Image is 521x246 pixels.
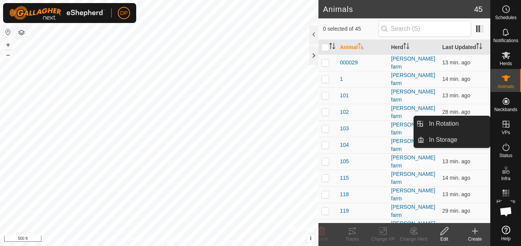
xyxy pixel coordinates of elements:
[501,236,511,241] span: Help
[439,40,490,55] th: Last Updated
[310,235,312,241] span: i
[340,207,349,215] span: 119
[391,71,436,87] div: [PERSON_NAME] farm
[442,92,470,98] span: Sep 28, 2025, 10:53 AM
[460,236,490,243] div: Create
[442,175,470,181] span: Sep 28, 2025, 10:53 AM
[442,191,470,197] span: Sep 28, 2025, 10:53 AM
[442,109,470,115] span: Sep 28, 2025, 10:38 AM
[368,236,398,243] div: Change VP
[337,40,388,55] th: Animal
[3,40,13,49] button: +
[500,61,512,66] span: Herds
[442,158,470,164] span: Sep 28, 2025, 10:53 AM
[340,59,358,67] span: 000029
[414,116,490,131] li: In Rotation
[474,3,483,15] span: 45
[414,132,490,148] li: In Storage
[340,108,349,116] span: 102
[391,203,436,219] div: [PERSON_NAME] farm
[340,92,349,100] span: 101
[391,121,436,137] div: [PERSON_NAME] farm
[378,21,471,37] input: Search (S)
[391,154,436,170] div: [PERSON_NAME] farm
[499,153,512,158] span: Status
[403,44,409,50] p-sorticon: Activate to sort
[340,190,349,198] span: 118
[501,176,510,181] span: Infra
[120,9,127,17] span: DP
[493,38,518,43] span: Notifications
[442,76,470,82] span: Sep 28, 2025, 10:53 AM
[391,104,436,120] div: [PERSON_NAME] farm
[391,88,436,104] div: [PERSON_NAME] farm
[340,125,349,133] span: 103
[329,44,335,50] p-sorticon: Activate to sort
[129,236,158,243] a: Privacy Policy
[495,15,516,20] span: Schedules
[424,116,490,131] a: In Rotation
[496,199,515,204] span: Heatmap
[501,130,510,135] span: VPs
[391,170,436,186] div: [PERSON_NAME] farm
[3,50,13,59] button: –
[429,119,458,128] span: In Rotation
[358,44,364,50] p-sorticon: Activate to sort
[307,234,315,243] button: i
[340,174,349,182] span: 115
[491,223,521,244] a: Help
[398,236,429,243] div: Change Herd
[17,28,26,37] button: Map Layers
[315,236,328,242] span: Delete
[323,5,474,14] h2: Animals
[340,157,349,166] span: 105
[391,220,436,236] div: [PERSON_NAME] farm
[495,200,518,223] div: Open chat
[340,75,343,83] span: 1
[391,137,436,153] div: [PERSON_NAME] farm
[391,55,436,71] div: [PERSON_NAME] farm
[429,135,457,144] span: In Storage
[442,59,470,66] span: Sep 28, 2025, 10:53 AM
[388,40,439,55] th: Herd
[424,132,490,148] a: In Storage
[337,236,368,243] div: Tracks
[9,6,105,20] img: Gallagher Logo
[3,28,13,37] button: Reset Map
[494,107,517,112] span: Neckbands
[323,25,378,33] span: 0 selected of 45
[498,84,514,89] span: Animals
[429,236,460,243] div: Edit
[391,187,436,203] div: [PERSON_NAME] farm
[167,236,190,243] a: Contact Us
[442,208,470,214] span: Sep 28, 2025, 10:38 AM
[340,141,349,149] span: 104
[476,44,482,50] p-sorticon: Activate to sort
